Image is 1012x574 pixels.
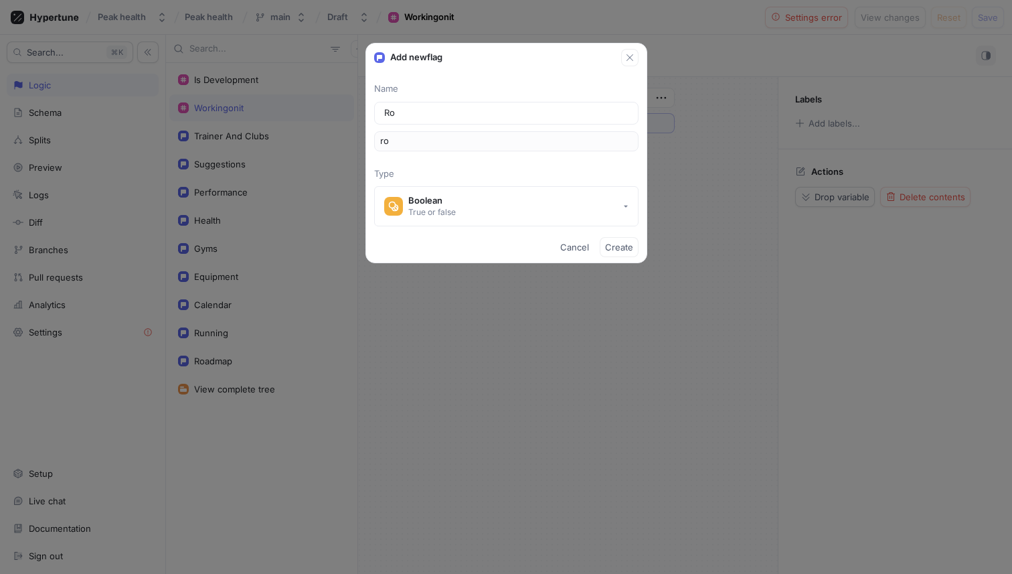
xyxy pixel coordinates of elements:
[408,206,456,218] div: True or false
[408,195,456,206] div: Boolean
[555,237,594,257] button: Cancel
[374,82,639,96] p: Name
[605,243,633,251] span: Create
[374,186,639,226] button: BooleanTrue or false
[560,243,589,251] span: Cancel
[384,106,628,120] input: Enter a name for this flag
[600,237,639,257] button: Create
[390,51,442,64] p: Add new flag
[374,167,639,181] p: Type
